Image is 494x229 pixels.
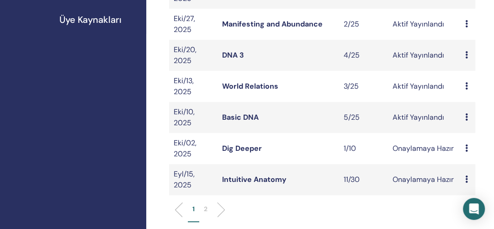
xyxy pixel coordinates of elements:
[169,133,218,164] td: Eki/02, 2025
[222,175,287,184] a: Intuitive Anatomy
[169,9,218,40] td: Eki/27, 2025
[339,164,388,195] td: 11/30
[463,198,485,220] div: Open Intercom Messenger
[169,102,218,133] td: Eki/10, 2025
[388,40,461,71] td: Aktif Yayınlandı
[339,102,388,133] td: 5/25
[339,9,388,40] td: 2/25
[388,102,461,133] td: Aktif Yayınlandı
[222,81,278,91] a: World Relations
[388,133,461,164] td: Onaylamaya Hazır
[339,71,388,102] td: 3/25
[192,204,195,214] p: 1
[339,40,388,71] td: 4/25
[339,133,388,164] td: 1/10
[222,144,262,153] a: Dig Deeper
[169,40,218,71] td: Eki/20, 2025
[388,9,461,40] td: Aktif Yayınlandı
[204,204,207,214] p: 2
[222,50,244,60] a: DNA 3
[169,71,218,102] td: Eki/13, 2025
[169,164,218,195] td: Eyl/15, 2025
[222,112,259,122] a: Basic DNA
[388,71,461,102] td: Aktif Yayınlandı
[388,164,461,195] td: Onaylamaya Hazır
[59,13,122,27] span: Üye Kaynakları
[222,19,323,29] a: Manifesting and Abundance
